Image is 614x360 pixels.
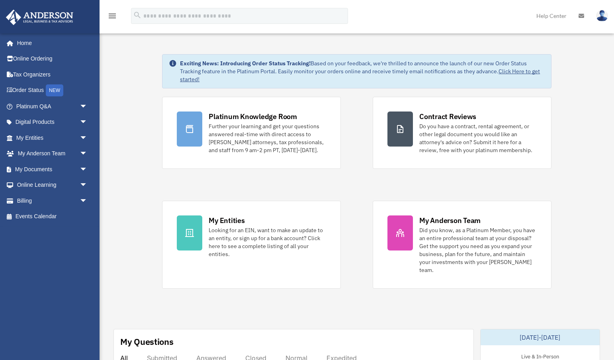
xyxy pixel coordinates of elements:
[6,114,100,130] a: Digital Productsarrow_drop_down
[120,336,174,348] div: My Questions
[373,97,551,169] a: Contract Reviews Do you have a contract, rental agreement, or other legal document you would like...
[4,10,76,25] img: Anderson Advisors Platinum Portal
[162,97,341,169] a: Platinum Knowledge Room Further your learning and get your questions answered real-time with dire...
[209,215,244,225] div: My Entities
[209,122,326,154] div: Further your learning and get your questions answered real-time with direct access to [PERSON_NAM...
[373,201,551,289] a: My Anderson Team Did you know, as a Platinum Member, you have an entire professional team at your...
[419,122,537,154] div: Do you have a contract, rental agreement, or other legal document you would like an attorney's ad...
[46,84,63,96] div: NEW
[6,51,100,67] a: Online Ordering
[6,209,100,225] a: Events Calendar
[108,14,117,21] a: menu
[515,352,565,360] div: Live & In-Person
[6,161,100,177] a: My Documentsarrow_drop_down
[6,130,100,146] a: My Entitiesarrow_drop_down
[80,193,96,209] span: arrow_drop_down
[180,59,545,83] div: Based on your feedback, we're thrilled to announce the launch of our new Order Status Tracking fe...
[80,146,96,162] span: arrow_drop_down
[180,60,311,67] strong: Exciting News: Introducing Order Status Tracking!
[6,193,100,209] a: Billingarrow_drop_down
[6,67,100,82] a: Tax Organizers
[6,146,100,162] a: My Anderson Teamarrow_drop_down
[80,177,96,194] span: arrow_drop_down
[80,98,96,115] span: arrow_drop_down
[6,98,100,114] a: Platinum Q&Aarrow_drop_down
[180,68,540,83] a: Click Here to get started!
[596,10,608,22] img: User Pic
[162,201,341,289] a: My Entities Looking for an EIN, want to make an update to an entity, or sign up for a bank accoun...
[419,112,476,121] div: Contract Reviews
[6,35,96,51] a: Home
[80,161,96,178] span: arrow_drop_down
[6,82,100,99] a: Order StatusNEW
[6,177,100,193] a: Online Learningarrow_drop_down
[481,329,600,345] div: [DATE]-[DATE]
[419,226,537,274] div: Did you know, as a Platinum Member, you have an entire professional team at your disposal? Get th...
[80,130,96,146] span: arrow_drop_down
[209,112,297,121] div: Platinum Knowledge Room
[108,11,117,21] i: menu
[209,226,326,258] div: Looking for an EIN, want to make an update to an entity, or sign up for a bank account? Click her...
[419,215,481,225] div: My Anderson Team
[133,11,142,20] i: search
[80,114,96,131] span: arrow_drop_down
